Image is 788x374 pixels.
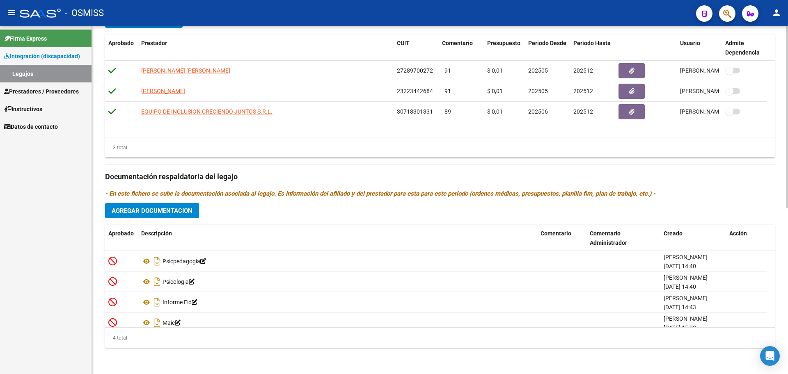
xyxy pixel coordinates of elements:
[138,225,537,252] datatable-header-cell: Descripción
[760,346,780,366] div: Open Intercom Messenger
[105,333,127,342] div: 4 total
[444,88,451,94] span: 91
[105,190,655,197] i: - En este fichero se sube la documentación asociada al legajo. Es información del afiliado y del ...
[152,296,163,309] i: Descargar documento
[4,105,42,114] span: Instructivos
[541,230,571,237] span: Comentario
[397,108,433,115] span: 30718301331
[394,34,439,62] datatable-header-cell: CUIT
[772,8,781,18] mat-icon: person
[4,34,47,43] span: Firma Express
[573,67,593,74] span: 202512
[108,40,134,46] span: Aprobado
[680,88,744,94] span: [PERSON_NAME] [DATE]
[664,230,683,237] span: Creado
[573,88,593,94] span: 202512
[141,296,534,309] div: Informe Eid
[4,87,79,96] span: Prestadores / Proveedores
[677,34,722,62] datatable-header-cell: Usuario
[586,225,660,252] datatable-header-cell: Comentario Administrador
[65,4,104,22] span: - OSMISS
[105,143,127,152] div: 3 total
[444,67,451,74] span: 91
[141,316,534,329] div: Maie
[4,52,80,61] span: Integración (discapacidad)
[664,274,708,281] span: [PERSON_NAME]
[152,316,163,329] i: Descargar documento
[729,230,747,237] span: Acción
[664,263,696,269] span: [DATE] 14:40
[528,88,548,94] span: 202505
[105,203,199,218] button: Agregar Documentacion
[680,108,744,115] span: [PERSON_NAME] [DATE]
[664,315,708,322] span: [PERSON_NAME]
[105,171,775,182] h3: Documentación respaldatoria del legajo
[141,40,167,46] span: Prestador
[528,40,566,46] span: Periodo Desde
[573,40,611,46] span: Periodo Hasta
[528,108,548,115] span: 202506
[444,108,451,115] span: 89
[722,34,767,62] datatable-header-cell: Admite Dependencia
[141,88,185,94] span: [PERSON_NAME]
[725,40,760,56] span: Admite Dependencia
[141,108,273,115] span: EQUIPO DE INCLUSION CRECIENDO JUNTOS S.R.L.
[484,34,525,62] datatable-header-cell: Presupuesto
[537,225,586,252] datatable-header-cell: Comentario
[397,88,433,94] span: 23223442684
[141,255,534,268] div: Psicpedagogia
[660,225,726,252] datatable-header-cell: Creado
[590,230,627,246] span: Comentario Administrador
[680,67,744,74] span: [PERSON_NAME] [DATE]
[487,67,503,74] span: $ 0,01
[680,40,700,46] span: Usuario
[570,34,615,62] datatable-header-cell: Periodo Hasta
[108,230,134,237] span: Aprobado
[105,225,138,252] datatable-header-cell: Aprobado
[664,304,696,310] span: [DATE] 14:43
[141,67,230,74] span: [PERSON_NAME] [PERSON_NAME]
[487,40,520,46] span: Presupuesto
[105,34,138,62] datatable-header-cell: Aprobado
[726,225,767,252] datatable-header-cell: Acción
[138,34,394,62] datatable-header-cell: Prestador
[487,88,503,94] span: $ 0,01
[528,67,548,74] span: 202505
[397,40,410,46] span: CUIT
[442,40,473,46] span: Comentario
[664,324,696,331] span: [DATE] 15:20
[573,108,593,115] span: 202512
[112,207,192,214] span: Agregar Documentacion
[141,230,172,237] span: Descripción
[487,108,503,115] span: $ 0,01
[439,34,484,62] datatable-header-cell: Comentario
[664,254,708,260] span: [PERSON_NAME]
[141,275,534,288] div: Psicologia
[7,8,16,18] mat-icon: menu
[525,34,570,62] datatable-header-cell: Periodo Desde
[152,275,163,288] i: Descargar documento
[664,295,708,301] span: [PERSON_NAME]
[664,283,696,290] span: [DATE] 14:40
[397,67,433,74] span: 27289700272
[152,255,163,268] i: Descargar documento
[4,122,58,131] span: Datos de contacto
